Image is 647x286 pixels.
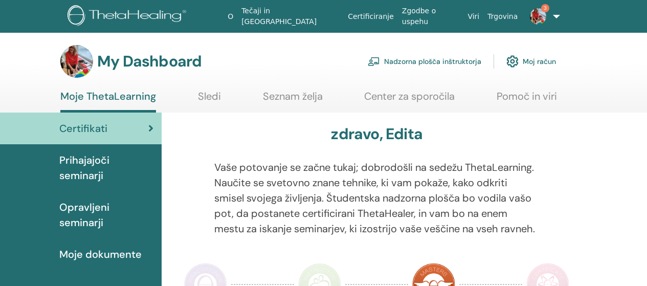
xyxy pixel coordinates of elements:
[344,7,398,26] a: Certificiranje
[263,90,323,110] a: Seznam želja
[506,50,556,73] a: Moj račun
[483,7,522,26] a: Trgovina
[224,7,237,26] a: O
[97,52,202,71] h3: My Dashboard
[59,121,107,136] span: Certifikati
[463,7,483,26] a: Viri
[59,247,142,262] span: Moje dokumente
[59,152,153,183] span: Prihajajoči seminarji
[237,2,344,31] a: Tečaji in [GEOGRAPHIC_DATA]
[368,57,380,66] img: chalkboard-teacher.svg
[506,53,519,70] img: cog.svg
[60,45,93,78] img: default.jpg
[541,4,549,12] span: 3
[364,90,455,110] a: Center za sporočila
[530,8,546,25] img: default.jpg
[214,160,540,236] p: Vaše potovanje se začne tukaj; dobrodošli na sedežu ThetaLearning. Naučite se svetovno znane tehn...
[368,50,481,73] a: Nadzorna plošča inštruktorja
[59,200,153,230] span: Opravljeni seminarji
[331,125,422,143] h3: zdravo, Edita
[398,2,464,31] a: Zgodbe o uspehu
[60,90,156,113] a: Moje ThetaLearning
[497,90,557,110] a: Pomoč in viri
[198,90,221,110] a: Sledi
[68,5,190,28] img: logo.png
